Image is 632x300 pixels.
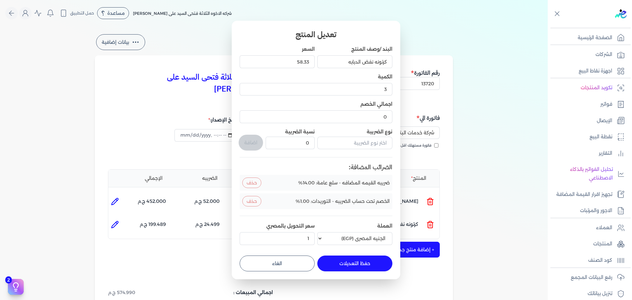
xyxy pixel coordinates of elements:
[240,83,392,95] input: الكمية
[317,128,392,135] label: نوع الضريبة
[242,177,261,188] button: حذف
[296,198,390,205] span: الخصم تحت حساب الضريبه - التوريدات: 1.00%
[242,196,261,206] button: حذف
[317,256,392,271] button: حفظ التعديلات
[240,232,315,245] input: سعر التحويل بالمصري
[302,46,315,52] label: السعر
[298,179,390,186] span: ضريبه القيمه المضافه - سلع عامة: 14.00%
[240,110,392,123] input: اجمالي الخصم
[317,137,392,149] input: اختر نوع الضريبة
[240,29,392,41] h3: تعديل المنتج
[317,55,392,68] input: البند /وصف المنتج
[266,223,315,229] label: سعر التحويل بالمصري
[377,223,392,229] label: العملة
[360,101,392,107] label: اجمالي الخصم
[351,46,392,52] label: البند /وصف المنتج
[317,137,392,152] button: اختر نوع الضريبة
[285,129,315,135] label: نسبة الضريبة
[266,137,315,149] input: نسبة الضريبة
[240,55,315,68] input: السعر
[240,163,392,172] h4: الضرائب المضافة:
[240,256,315,271] button: الغاء
[378,74,392,80] label: الكمية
